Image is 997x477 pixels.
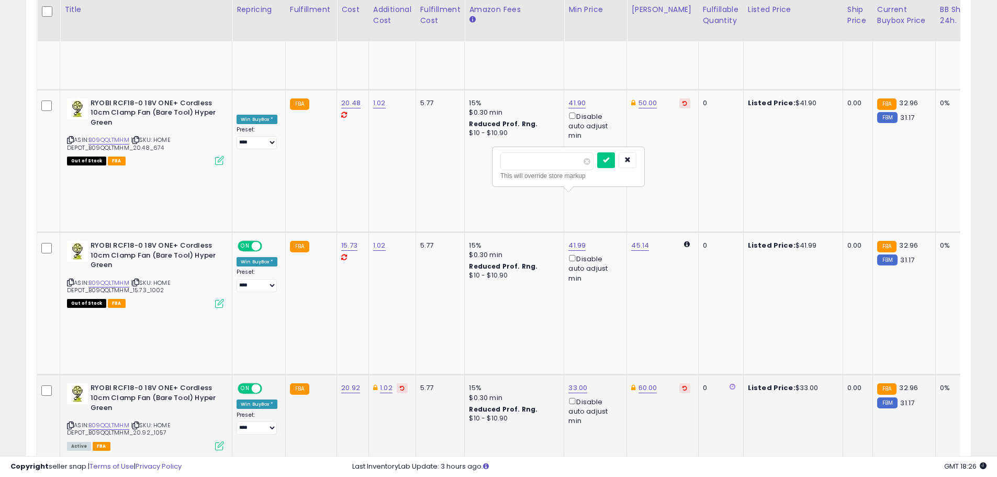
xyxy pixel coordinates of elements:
span: ON [239,384,252,393]
span: | SKU: HOME DEPOT_B09QQLTMHM_20.48_674 [67,136,171,151]
div: Listed Price [748,4,838,15]
span: All listings that are currently out of stock and unavailable for purchase on Amazon [67,299,106,308]
div: Fulfillment Cost [420,4,461,26]
b: Listed Price: [748,240,796,250]
a: 45.14 [631,240,649,251]
small: FBA [877,241,897,252]
span: 32.96 [899,240,918,250]
div: Preset: [237,269,277,292]
div: 5.77 [420,98,457,108]
small: FBA [290,98,309,110]
div: Win BuyBox * [237,400,277,409]
div: Amazon Fees [469,4,559,15]
div: Title [64,4,228,15]
div: Fulfillment [290,4,332,15]
div: $0.30 min [469,108,556,117]
div: 0 [703,98,735,108]
span: | SKU: HOME DEPOT_B09QQLTMHM_20.92_1057 [67,421,171,437]
b: Listed Price: [748,98,796,108]
a: 41.90 [568,98,586,108]
div: [PERSON_NAME] [631,4,693,15]
div: 15% [469,383,556,393]
div: seller snap | | [10,462,182,472]
span: 2025-08-11 18:26 GMT [944,461,987,471]
b: Listed Price: [748,383,796,393]
div: Disable auto adjust min [568,253,619,283]
a: 20.48 [341,98,361,108]
div: 5.77 [420,383,457,393]
a: 1.02 [380,383,393,393]
img: 41f4bM-n28L._SL40_.jpg [67,98,88,119]
div: $10 - $10.90 [469,271,556,280]
span: FBA [108,157,126,165]
div: 5.77 [420,241,457,250]
div: Last InventoryLab Update: 3 hours ago. [352,462,987,472]
a: 15.73 [341,240,357,251]
div: 15% [469,241,556,250]
div: 0% [940,241,974,250]
a: 1.02 [373,98,386,108]
div: 0.00 [847,383,865,393]
div: 0% [940,98,974,108]
span: FBA [93,442,110,451]
small: FBA [290,383,309,395]
a: B09QQLTMHM [88,136,129,145]
b: Reduced Prof. Rng. [469,405,537,414]
span: OFF [261,242,277,251]
span: OFF [261,384,277,393]
a: B09QQLTMHM [88,421,129,430]
span: 32.96 [899,383,918,393]
span: 31.17 [900,113,914,123]
small: Amazon Fees. [469,15,475,25]
div: 0% [940,383,974,393]
b: RYOBI RCF18-0 18V ONE+ Cordless 10cm Clamp Fan (Bare Tool) Hyper Green [91,383,218,415]
span: FBA [108,299,126,308]
div: ASIN: [67,241,224,307]
div: Ship Price [847,4,868,26]
small: FBA [877,383,897,395]
a: B09QQLTMHM [88,279,129,287]
a: 50.00 [638,98,657,108]
div: Cost [341,4,364,15]
div: This will override store markup [500,171,636,181]
div: Fulfillable Quantity [703,4,739,26]
span: All listings that are currently out of stock and unavailable for purchase on Amazon [67,157,106,165]
a: 33.00 [568,383,587,393]
span: ON [239,242,252,251]
div: Repricing [237,4,281,15]
div: $10 - $10.90 [469,129,556,138]
div: Additional Cost [373,4,411,26]
span: 31.17 [900,255,914,265]
div: Min Price [568,4,622,15]
div: $41.90 [748,98,835,108]
b: RYOBI RCF18-0 18V ONE+ Cordless 10cm Clamp Fan (Bare Tool) Hyper Green [91,241,218,273]
div: $0.30 min [469,393,556,403]
small: FBA [290,241,309,252]
div: 0.00 [847,241,865,250]
small: FBM [877,397,898,408]
b: Reduced Prof. Rng. [469,262,537,271]
a: 20.92 [341,383,360,393]
div: Current Buybox Price [877,4,931,26]
div: 0 [703,383,735,393]
div: Disable auto adjust min [568,396,619,426]
b: RYOBI RCF18-0 18V ONE+ Cordless 10cm Clamp Fan (Bare Tool) Hyper Green [91,98,218,130]
a: Privacy Policy [136,461,182,471]
div: Preset: [237,412,277,435]
img: 41f4bM-n28L._SL40_.jpg [67,241,88,262]
div: Win BuyBox * [237,257,277,267]
span: 32.96 [899,98,918,108]
span: 31.17 [900,398,914,408]
div: ASIN: [67,383,224,449]
div: $41.99 [748,241,835,250]
div: 15% [469,98,556,108]
div: BB Share 24h. [940,4,978,26]
div: ASIN: [67,98,224,164]
div: 0 [703,241,735,250]
a: 60.00 [638,383,657,393]
div: Disable auto adjust min [568,110,619,141]
b: Reduced Prof. Rng. [469,119,537,128]
a: 41.99 [568,240,586,251]
div: $0.30 min [469,250,556,260]
div: Win BuyBox * [237,115,277,124]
